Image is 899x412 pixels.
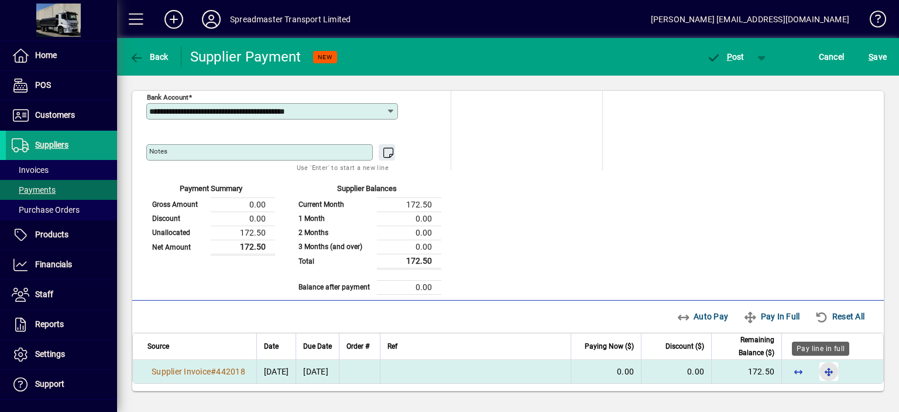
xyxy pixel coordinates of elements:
span: ost [706,52,744,62]
button: Profile [193,9,230,30]
a: Products [6,220,117,250]
div: Spreadmaster Transport Limited [230,10,351,29]
a: Financials [6,250,117,280]
a: Staff [6,280,117,309]
span: Products [35,230,68,239]
td: 1 Month [293,212,377,226]
span: 442018 [216,367,245,376]
mat-label: Notes [149,147,167,155]
button: Add [155,9,193,30]
span: Discount ($) [665,340,704,353]
span: Financials [35,260,72,269]
span: [DATE] [264,367,289,376]
td: 0.00 [377,240,441,254]
span: 0.00 [687,367,704,376]
a: Supplier Invoice#442018 [147,365,249,378]
td: 172.50 [377,254,441,268]
span: 0.00 [617,367,634,376]
span: Due Date [303,340,332,353]
app-page-header-button: Back [117,46,181,67]
span: Support [35,379,64,389]
a: Customers [6,101,117,130]
button: Post [701,46,750,67]
td: 172.50 [211,240,275,254]
button: Save [866,46,890,67]
app-page-summary-card: Supplier Balances [293,171,441,295]
td: Balance after payment [293,280,377,294]
div: Payment Summary [146,183,275,198]
span: Invoices [12,165,49,175]
a: Knowledge Base [861,2,884,40]
span: Cancel [819,47,845,66]
span: Date [264,340,279,353]
span: Staff [35,290,53,299]
mat-label: Bank Account [147,93,188,101]
span: Reports [35,319,64,329]
td: 0.00 [377,280,441,294]
a: Purchase Orders [6,200,117,220]
button: Auto Pay [672,306,733,327]
td: 0.00 [211,198,275,212]
td: 0.00 [377,226,441,240]
span: Suppliers [35,140,68,149]
span: POS [35,80,51,90]
span: Purchase Orders [12,205,80,214]
app-page-summary-card: Payment Summary [146,171,275,256]
td: 0.00 [211,212,275,226]
a: Settings [6,340,117,369]
span: Settings [35,349,65,359]
span: Source [147,340,169,353]
span: P [727,52,732,62]
td: 172.50 [211,226,275,240]
span: Ref [387,340,397,353]
div: [PERSON_NAME] [EMAIL_ADDRESS][DOMAIN_NAME] [651,10,849,29]
td: 172.50 [377,198,441,212]
span: # [211,367,216,376]
td: [DATE] [296,360,339,383]
span: Payments [12,185,56,195]
a: Invoices [6,160,117,180]
span: 172.50 [748,367,775,376]
span: Auto Pay [677,307,729,326]
div: Supplier Payment [190,47,301,66]
button: Cancel [816,46,847,67]
div: Pay line in full [792,342,849,356]
a: Reports [6,310,117,339]
td: Gross Amount [146,198,211,212]
button: Back [126,46,171,67]
button: Pay In Full [739,306,804,327]
span: Order # [346,340,369,353]
td: Total [293,254,377,268]
span: Supplier Invoice [152,367,211,376]
span: Pay In Full [743,307,800,326]
span: NEW [318,53,332,61]
td: Unallocated [146,226,211,240]
a: Payments [6,180,117,200]
td: Net Amount [146,240,211,254]
mat-hint: Use 'Enter' to start a new line [297,161,389,174]
span: Home [35,50,57,60]
td: 3 Months (and over) [293,240,377,254]
a: Support [6,370,117,399]
button: Reset All [810,306,869,327]
span: Customers [35,110,75,120]
td: Discount [146,212,211,226]
div: Supplier Balances [293,183,441,198]
span: Reset All [815,307,864,326]
span: Back [129,52,169,62]
a: Home [6,41,117,70]
span: Remaining Balance ($) [719,333,774,359]
td: 0.00 [377,212,441,226]
td: Current Month [293,198,377,212]
span: ave [869,47,887,66]
a: POS [6,71,117,100]
span: Paying Now ($) [585,340,634,353]
span: S [869,52,873,62]
td: 2 Months [293,226,377,240]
